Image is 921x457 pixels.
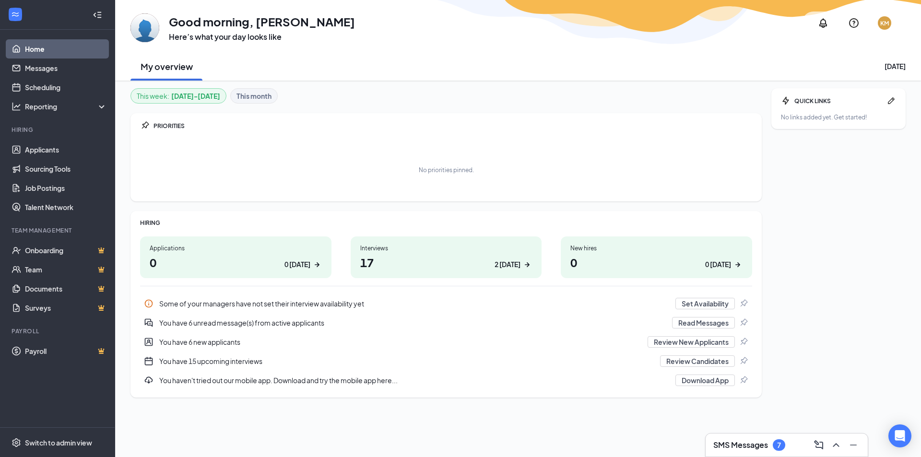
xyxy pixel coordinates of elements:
[25,78,107,97] a: Scheduling
[848,439,859,451] svg: Minimize
[144,356,153,366] svg: CalendarNew
[150,254,322,270] h1: 0
[12,327,105,335] div: Payroll
[25,341,107,361] a: PayrollCrown
[570,244,743,252] div: New hires
[12,126,105,134] div: Hiring
[140,313,752,332] a: DoubleChatActiveYou have 6 unread message(s) from active applicantsRead MessagesPin
[144,299,153,308] svg: Info
[739,318,748,328] svg: Pin
[781,113,896,121] div: No links added yet. Get started!
[495,259,520,270] div: 2 [DATE]
[848,17,860,29] svg: QuestionInfo
[25,198,107,217] a: Talent Network
[159,318,666,328] div: You have 6 unread message(s) from active applicants
[25,159,107,178] a: Sourcing Tools
[561,236,752,278] a: New hires00 [DATE]ArrowRight
[813,439,825,451] svg: ComposeMessage
[169,32,355,42] h3: Here’s what your day looks like
[169,13,355,30] h1: Good morning, [PERSON_NAME]
[845,437,860,453] button: Minimize
[171,91,220,101] b: [DATE] - [DATE]
[25,279,107,298] a: DocumentsCrown
[159,337,642,347] div: You have 6 new applicants
[25,260,107,279] a: TeamCrown
[570,254,743,270] h1: 0
[12,438,21,447] svg: Settings
[130,13,159,42] img: Kassandra Maravilla
[25,438,92,447] div: Switch to admin view
[648,336,735,348] button: Review New Applicants
[140,294,752,313] div: Some of your managers have not set their interview availability yet
[675,375,735,386] button: Download App
[236,91,272,101] b: This month
[675,298,735,309] button: Set Availability
[140,332,752,352] a: UserEntityYou have 6 new applicantsReview New ApplicantsPin
[140,236,331,278] a: Applications00 [DATE]ArrowRight
[93,10,102,20] svg: Collapse
[360,254,532,270] h1: 17
[25,178,107,198] a: Job Postings
[144,318,153,328] svg: DoubleChatActive
[140,371,752,390] div: You haven't tried out our mobile app. Download and try the mobile app here...
[880,19,889,27] div: KM
[11,10,20,19] svg: WorkstreamLogo
[739,356,748,366] svg: Pin
[810,437,826,453] button: ComposeMessage
[284,259,310,270] div: 0 [DATE]
[885,61,906,71] div: [DATE]
[140,352,752,371] a: CalendarNewYou have 15 upcoming interviewsReview CandidatesPin
[672,317,735,328] button: Read Messages
[153,122,752,130] div: PRIORITIES
[817,17,829,29] svg: Notifications
[159,375,670,385] div: You haven't tried out our mobile app. Download and try the mobile app here...
[777,441,781,449] div: 7
[159,299,670,308] div: Some of your managers have not set their interview availability yet
[140,121,150,130] svg: Pin
[141,60,193,72] h2: My overview
[739,337,748,347] svg: Pin
[25,59,107,78] a: Messages
[25,39,107,59] a: Home
[140,332,752,352] div: You have 6 new applicants
[140,371,752,390] a: DownloadYou haven't tried out our mobile app. Download and try the mobile app here...Download AppPin
[140,294,752,313] a: InfoSome of your managers have not set their interview availability yetSet AvailabilityPin
[739,299,748,308] svg: Pin
[137,91,220,101] div: This week :
[705,259,731,270] div: 0 [DATE]
[150,244,322,252] div: Applications
[25,102,107,111] div: Reporting
[419,166,474,174] div: No priorities pinned.
[522,260,532,270] svg: ArrowRight
[886,96,896,105] svg: Pen
[794,97,883,105] div: QUICK LINKS
[827,437,843,453] button: ChevronUp
[25,298,107,317] a: SurveysCrown
[140,313,752,332] div: You have 6 unread message(s) from active applicants
[312,260,322,270] svg: ArrowRight
[733,260,743,270] svg: ArrowRight
[360,244,532,252] div: Interviews
[12,226,105,234] div: Team Management
[660,355,735,367] button: Review Candidates
[159,356,654,366] div: You have 15 upcoming interviews
[25,140,107,159] a: Applicants
[140,352,752,371] div: You have 15 upcoming interviews
[888,424,911,447] div: Open Intercom Messenger
[12,102,21,111] svg: Analysis
[144,375,153,385] svg: Download
[140,219,752,227] div: HIRING
[351,236,542,278] a: Interviews172 [DATE]ArrowRight
[713,440,768,450] h3: SMS Messages
[739,375,748,385] svg: Pin
[144,337,153,347] svg: UserEntity
[25,241,107,260] a: OnboardingCrown
[781,96,791,105] svg: Bolt
[830,439,842,451] svg: ChevronUp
